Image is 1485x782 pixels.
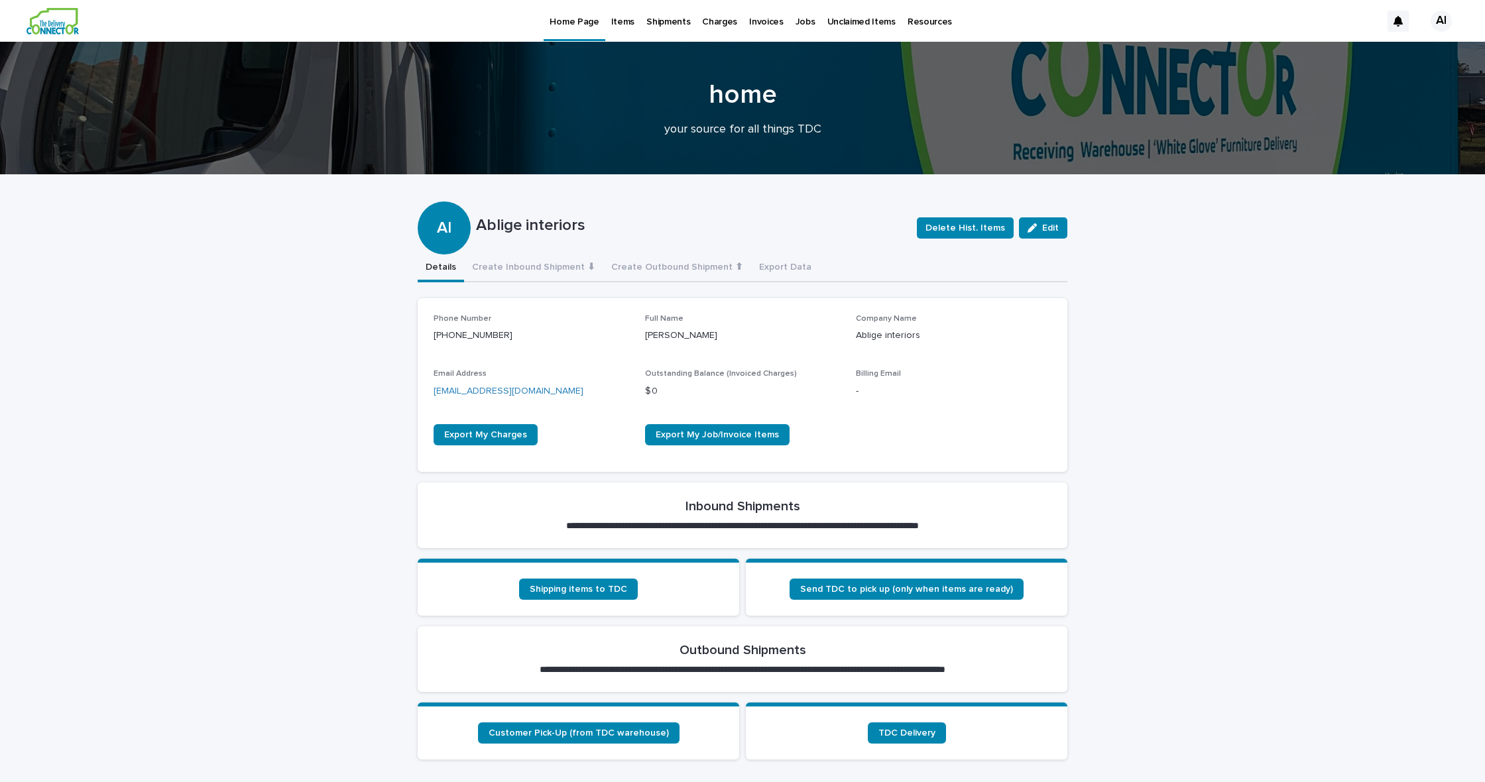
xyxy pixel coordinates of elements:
a: Send TDC to pick up (only when items are ready) [790,579,1024,600]
span: Export My Charges [444,430,527,439]
button: Export Data [751,254,819,282]
h1: home [418,79,1067,111]
a: [EMAIL_ADDRESS][DOMAIN_NAME] [434,386,583,396]
h2: Inbound Shipments [685,498,800,514]
p: Ablige interiors [856,329,1051,343]
button: Edit [1019,217,1067,239]
span: Outstanding Balance (Invoiced Charges) [645,370,797,378]
img: aCWQmA6OSGG0Kwt8cj3c [27,8,79,34]
div: AI [1431,11,1452,32]
span: Billing Email [856,370,901,378]
h2: Outbound Shipments [680,642,806,658]
button: Create Inbound Shipment ⬇ [464,254,603,282]
span: Company Name [856,315,917,323]
span: Phone Number [434,315,491,323]
span: Shipping items to TDC [530,585,627,594]
a: Export My Charges [434,424,538,445]
a: Shipping items to TDC [519,579,638,600]
span: Export My Job/Invoice Items [656,430,779,439]
a: [PHONE_NUMBER] [434,331,512,340]
button: Create Outbound Shipment ⬆ [603,254,751,282]
p: your source for all things TDC [477,123,1008,137]
span: Delete Hist. Items [925,221,1005,235]
span: TDC Delivery [878,728,935,738]
span: Edit [1042,223,1059,233]
span: Send TDC to pick up (only when items are ready) [800,585,1013,594]
button: Delete Hist. Items [917,217,1014,239]
p: [PERSON_NAME] [645,329,841,343]
a: TDC Delivery [868,722,946,744]
a: Export My Job/Invoice Items [645,424,790,445]
p: - [856,384,1051,398]
p: $ 0 [645,384,841,398]
span: Full Name [645,315,683,323]
a: Customer Pick-Up (from TDC warehouse) [478,722,680,744]
p: Ablige interiors [476,216,906,235]
span: Customer Pick-Up (from TDC warehouse) [489,728,669,738]
button: Details [418,254,464,282]
span: Email Address [434,370,487,378]
div: AI [418,166,471,238]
